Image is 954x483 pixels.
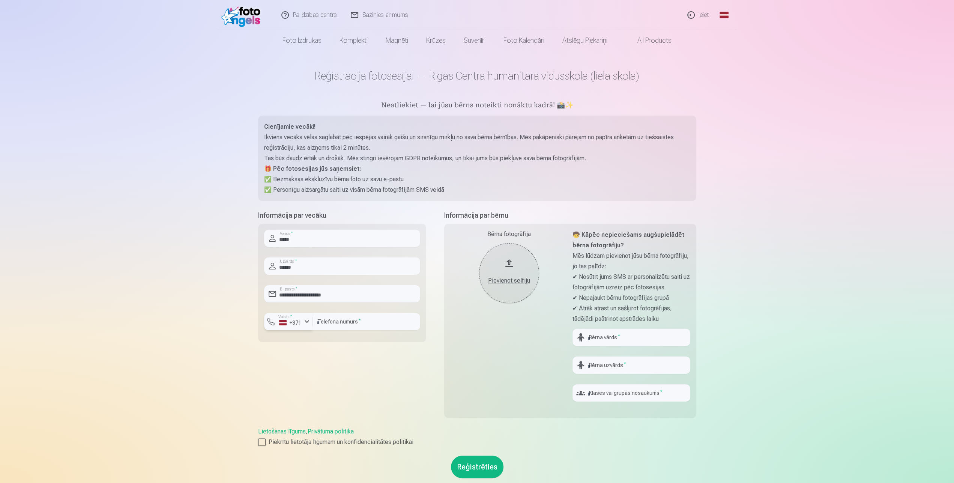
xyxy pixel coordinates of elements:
h5: Informācija par bērnu [444,210,696,221]
strong: 🎁 Pēc fotosesijas jūs saņemsiet: [264,165,361,172]
label: Piekrītu lietotāja līgumam un konfidencialitātes politikai [258,438,696,447]
button: Valsts*+371 [264,313,313,330]
p: ✔ Ātrāk atrast un sašķirot fotogrāfijas, tādējādi paātrinot apstrādes laiku [572,303,690,324]
h1: Reģistrācija fotosesijai — Rīgas Centra humanitārā vidusskola (lielā skola) [258,69,696,83]
a: Magnēti [377,30,417,51]
div: Pievienot selfiju [487,276,532,285]
div: Bērna fotogrāfija [450,230,568,239]
p: ✔ Nepajaukt bērnu fotogrāfijas grupā [572,293,690,303]
div: +371 [279,319,302,327]
label: Valsts [276,314,294,320]
a: Lietošanas līgums [258,428,306,435]
p: ✅ Personīgu aizsargātu saiti uz visām bērna fotogrāfijām SMS veidā [264,185,690,195]
h5: Neatliekiet — lai jūsu bērns noteikti nonāktu kadrā! 📸✨ [258,101,696,111]
h5: Informācija par vecāku [258,210,426,221]
p: Mēs lūdzam pievienot jūsu bērna fotogrāfiju, jo tas palīdz: [572,251,690,272]
p: Tas būs daudz ērtāk un drošāk. Mēs stingri ievērojam GDPR noteikumus, un tikai jums būs piekļuve ... [264,153,690,164]
a: All products [616,30,681,51]
p: ✔ Nosūtīt jums SMS ar personalizētu saiti uz fotogrāfijām uzreiz pēc fotosesijas [572,272,690,293]
a: Foto kalendāri [494,30,553,51]
img: /fa1 [221,3,264,27]
div: , [258,427,696,447]
p: Ikviens vecāks vēlas saglabāt pēc iespējas vairāk gaišu un sirsnīgu mirkļu no sava bērna bērnības... [264,132,690,153]
strong: 🧒 Kāpēc nepieciešams augšupielādēt bērna fotogrāfiju? [572,231,684,249]
a: Atslēgu piekariņi [553,30,616,51]
a: Foto izdrukas [273,30,331,51]
a: Komplekti [331,30,377,51]
p: ✅ Bezmaksas ekskluzīvu bērna foto uz savu e-pastu [264,174,690,185]
strong: Cienījamie vecāki! [264,123,315,130]
a: Privātuma politika [308,428,354,435]
button: Reģistrēties [451,456,503,478]
a: Suvenīri [455,30,494,51]
a: Krūzes [417,30,455,51]
button: Pievienot selfiju [479,243,539,303]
